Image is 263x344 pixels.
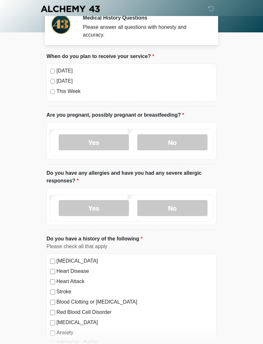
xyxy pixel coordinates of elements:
[47,169,216,185] label: Do you have any allergies and have you had any severe allergic responses?
[56,319,213,326] label: [MEDICAL_DATA]
[56,288,213,296] label: Stroke
[50,269,55,274] input: Heart Disease
[50,331,55,336] input: Anxiety
[56,67,213,75] label: [DATE]
[50,279,55,284] input: Heart Attack
[47,53,154,60] label: When do you plan to receive your service?
[56,88,213,95] label: This Week
[59,134,129,150] label: Yes
[50,79,55,84] input: [DATE]
[59,200,129,216] label: Yes
[50,300,55,305] input: Blood Clotting or [MEDICAL_DATA]
[56,308,213,316] label: Red Blood Cell Disorder
[56,278,213,285] label: Heart Attack
[40,5,100,13] img: Alchemy 43 Logo
[50,320,55,325] input: [MEDICAL_DATA]
[50,69,55,74] input: [DATE]
[56,77,213,85] label: [DATE]
[83,15,207,21] h2: Medical History Questions
[56,329,213,337] label: Anxiety
[56,257,213,265] label: [MEDICAL_DATA]
[50,259,55,264] input: [MEDICAL_DATA]
[47,235,143,243] label: Do you have a history of the following
[50,289,55,295] input: Stroke
[137,134,208,150] label: No
[47,111,184,119] label: Are you pregnant, possibly pregnant or breastfeeding?
[50,310,55,315] input: Red Blood Cell Disorder
[137,200,208,216] label: No
[56,267,213,275] label: Heart Disease
[83,23,207,39] div: Please answer all questions with honesty and accuracy.
[47,243,216,250] div: Please check all that apply
[50,89,55,94] input: This Week
[51,15,71,34] img: Agent Avatar
[56,298,213,306] label: Blood Clotting or [MEDICAL_DATA]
